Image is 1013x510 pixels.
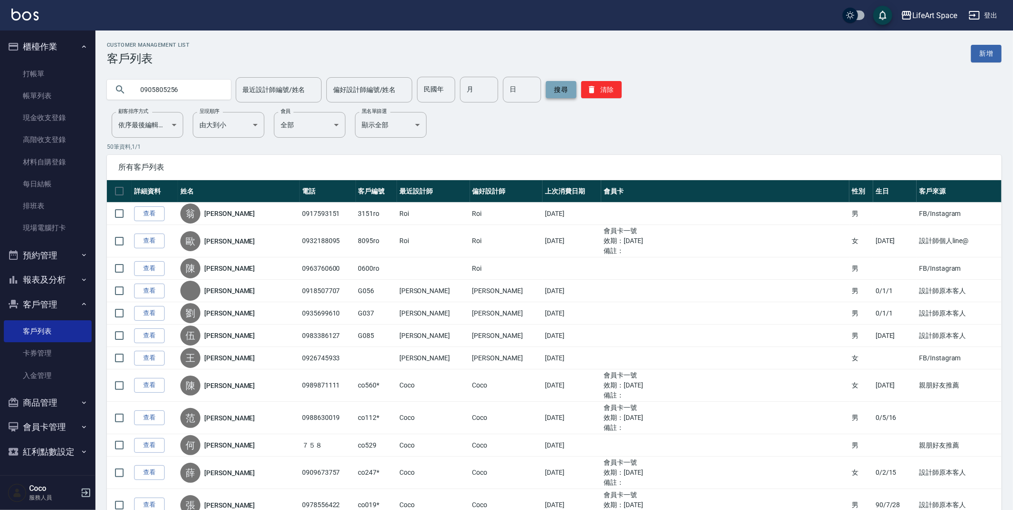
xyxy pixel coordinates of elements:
[849,180,873,203] th: 性別
[4,415,92,439] button: 會員卡管理
[180,435,200,455] div: 何
[543,434,601,457] td: [DATE]
[4,63,92,85] a: 打帳單
[29,493,78,502] p: 服務人員
[355,112,427,138] div: 顯示全部
[543,302,601,325] td: [DATE]
[470,280,543,302] td: [PERSON_NAME]
[4,267,92,292] button: 報表及分析
[356,402,397,434] td: co112*
[397,203,470,225] td: Roi
[397,434,470,457] td: Coco
[873,225,917,257] td: [DATE]
[4,365,92,387] a: 入金管理
[397,225,470,257] td: Roi
[134,465,165,480] a: 查看
[118,108,148,115] label: 顧客排序方式
[604,490,847,500] ul: 會員卡一號
[873,402,917,434] td: 0/5/16
[204,308,255,318] a: [PERSON_NAME]
[849,434,873,457] td: 男
[8,483,27,502] img: Person
[601,180,849,203] th: 會員卡
[849,325,873,347] td: 男
[356,180,397,203] th: 客戶編號
[134,306,165,321] a: 查看
[604,413,847,423] ul: 效期： [DATE]
[300,225,355,257] td: 0932188095
[300,257,355,280] td: 0963760600
[470,347,543,369] td: [PERSON_NAME]
[604,246,847,256] ul: 備註：
[397,457,470,489] td: Coco
[470,257,543,280] td: Roi
[180,204,200,224] div: 翁
[4,439,92,464] button: 紅利點數設定
[300,180,355,203] th: 電話
[604,380,847,390] ul: 效期： [DATE]
[4,243,92,268] button: 預約管理
[604,500,847,510] ul: 效期： [DATE]
[356,302,397,325] td: G037
[107,143,1002,151] p: 50 筆資料, 1 / 1
[199,108,219,115] label: 呈現順序
[4,342,92,364] a: 卡券管理
[204,236,255,246] a: [PERSON_NAME]
[4,217,92,239] a: 現場電腦打卡
[300,280,355,302] td: 0918507707
[873,302,917,325] td: 0/1/1
[604,478,847,488] ul: 備註：
[204,500,255,510] a: [PERSON_NAME]
[134,351,165,366] a: 查看
[300,402,355,434] td: 0988630019
[134,438,165,453] a: 查看
[917,325,1002,347] td: 設計師原本客人
[4,107,92,129] a: 現金收支登錄
[873,6,892,25] button: save
[604,236,847,246] ul: 效期： [DATE]
[180,463,200,483] div: 薛
[546,81,576,98] button: 搜尋
[204,331,255,340] a: [PERSON_NAME]
[4,320,92,342] a: 客戶列表
[4,292,92,317] button: 客戶管理
[917,225,1002,257] td: 設計師個人line@
[912,10,957,21] div: LifeArt Space
[204,286,255,296] a: [PERSON_NAME]
[300,457,355,489] td: 0909673757
[470,457,543,489] td: Coco
[543,180,601,203] th: 上次消費日期
[543,347,601,369] td: [DATE]
[180,303,200,323] div: 劉
[397,180,470,203] th: 最近設計師
[300,369,355,402] td: 0989871111
[204,209,255,218] a: [PERSON_NAME]
[300,434,355,457] td: ７５８
[112,112,183,138] div: 依序最後編輯時間
[849,225,873,257] td: 女
[604,458,847,468] ul: 會員卡一號
[917,434,1002,457] td: 親朋好友推薦
[300,325,355,347] td: 0983386127
[581,81,622,98] button: 清除
[917,180,1002,203] th: 客戶來源
[29,484,78,493] h5: Coco
[397,280,470,302] td: [PERSON_NAME]
[604,403,847,413] ul: 會員卡一號
[204,353,255,363] a: [PERSON_NAME]
[107,52,189,65] h3: 客戶列表
[849,203,873,225] td: 男
[300,347,355,369] td: 0926745933
[134,410,165,425] a: 查看
[849,402,873,434] td: 男
[604,423,847,433] ul: 備註：
[180,326,200,346] div: 伍
[300,302,355,325] td: 0935699610
[849,257,873,280] td: 男
[180,408,200,428] div: 范
[849,457,873,489] td: 女
[178,180,300,203] th: 姓名
[873,325,917,347] td: [DATE]
[849,302,873,325] td: 男
[300,203,355,225] td: 0917593151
